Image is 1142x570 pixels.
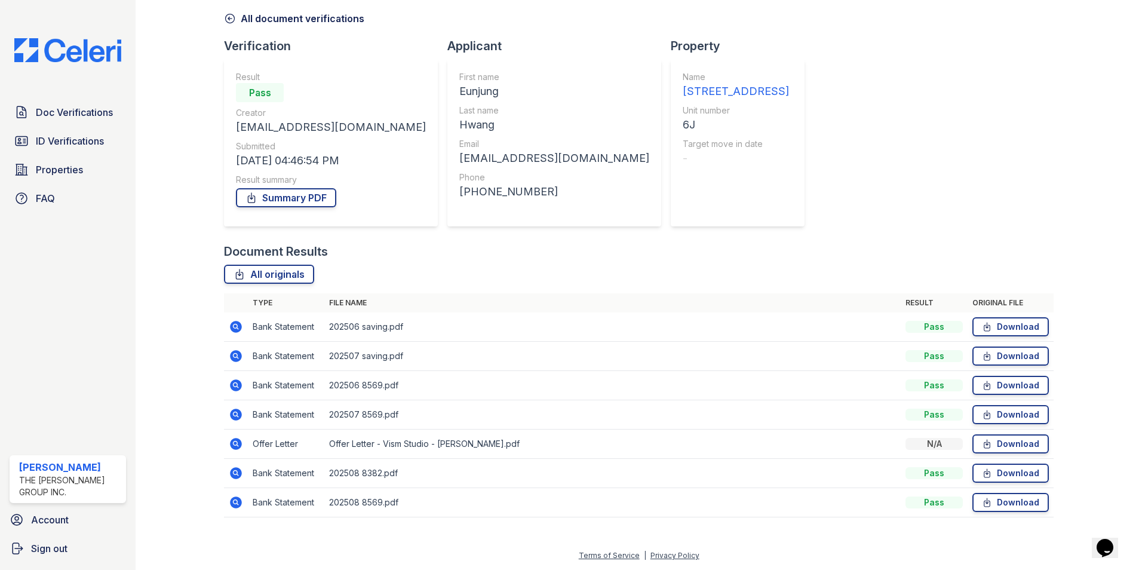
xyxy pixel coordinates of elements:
[683,71,789,100] a: Name [STREET_ADDRESS]
[10,186,126,210] a: FAQ
[236,83,284,102] div: Pass
[459,117,649,133] div: Hwang
[5,508,131,532] a: Account
[459,71,649,83] div: First name
[901,293,968,312] th: Result
[650,551,699,560] a: Privacy Policy
[248,293,324,312] th: Type
[224,243,328,260] div: Document Results
[36,134,104,148] span: ID Verifications
[5,537,131,560] a: Sign out
[972,493,1049,512] a: Download
[36,191,55,206] span: FAQ
[459,105,649,117] div: Last name
[248,488,324,517] td: Bank Statement
[248,342,324,371] td: Bank Statement
[236,107,426,119] div: Creator
[683,105,789,117] div: Unit number
[324,342,901,371] td: 202507 saving.pdf
[644,551,646,560] div: |
[968,293,1054,312] th: Original file
[248,400,324,430] td: Bank Statement
[324,459,901,488] td: 202508 8382.pdf
[459,138,649,150] div: Email
[905,321,963,333] div: Pass
[36,163,83,177] span: Properties
[236,71,426,83] div: Result
[324,430,901,459] td: Offer Letter - Vism Studio - [PERSON_NAME].pdf
[972,347,1049,366] a: Download
[905,438,963,450] div: N/A
[905,497,963,508] div: Pass
[236,119,426,136] div: [EMAIL_ADDRESS][DOMAIN_NAME]
[224,11,364,26] a: All document verifications
[36,105,113,119] span: Doc Verifications
[324,488,901,517] td: 202508 8569.pdf
[324,312,901,342] td: 202506 saving.pdf
[324,371,901,400] td: 202506 8569.pdf
[683,71,789,83] div: Name
[248,430,324,459] td: Offer Letter
[972,405,1049,424] a: Download
[10,129,126,153] a: ID Verifications
[248,312,324,342] td: Bank Statement
[19,460,121,474] div: [PERSON_NAME]
[248,371,324,400] td: Bank Statement
[683,138,789,150] div: Target move in date
[1092,522,1130,558] iframe: chat widget
[459,150,649,167] div: [EMAIL_ADDRESS][DOMAIN_NAME]
[972,434,1049,453] a: Download
[905,409,963,421] div: Pass
[236,188,336,207] a: Summary PDF
[10,100,126,124] a: Doc Verifications
[905,467,963,479] div: Pass
[19,474,121,498] div: The [PERSON_NAME] Group Inc.
[224,265,314,284] a: All originals
[905,379,963,391] div: Pass
[579,551,640,560] a: Terms of Service
[972,376,1049,395] a: Download
[683,150,789,167] div: -
[324,400,901,430] td: 202507 8569.pdf
[248,459,324,488] td: Bank Statement
[972,464,1049,483] a: Download
[683,83,789,100] div: [STREET_ADDRESS]
[224,38,447,54] div: Verification
[671,38,814,54] div: Property
[905,350,963,362] div: Pass
[683,117,789,133] div: 6J
[324,293,901,312] th: File name
[459,83,649,100] div: Eunjung
[447,38,671,54] div: Applicant
[5,38,131,62] img: CE_Logo_Blue-a8612792a0a2168367f1c8372b55b34899dd931a85d93a1a3d3e32e68fde9ad4.png
[236,152,426,169] div: [DATE] 04:46:54 PM
[10,158,126,182] a: Properties
[459,171,649,183] div: Phone
[236,174,426,186] div: Result summary
[236,140,426,152] div: Submitted
[31,513,69,527] span: Account
[31,541,67,556] span: Sign out
[459,183,649,200] div: [PHONE_NUMBER]
[972,317,1049,336] a: Download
